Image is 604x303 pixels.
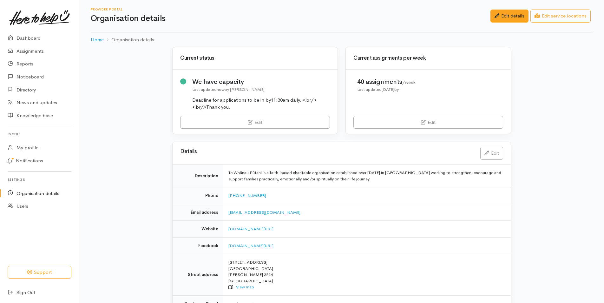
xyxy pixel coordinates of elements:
time: now [217,87,225,92]
a: Edit details [490,10,528,23]
li: Organisation details [104,36,154,44]
a: Edit [180,116,330,129]
h6: Provider Portal [91,8,490,11]
td: Te Whānau Pūtahi is a faith-based charitable organisation established over [DATE] in [GEOGRAPHIC_... [223,165,511,187]
h3: Current assignments per week [353,55,503,61]
a: [PHONE_NUMBER] [228,193,266,198]
div: Last updated by [PERSON_NAME] [192,86,330,93]
td: Website [173,221,223,238]
a: [EMAIL_ADDRESS][DOMAIN_NAME] [228,210,300,215]
td: Description [173,165,223,187]
nav: breadcrumb [91,32,593,47]
td: Email address [173,204,223,221]
td: Facebook [173,237,223,254]
td: [STREET_ADDRESS] [GEOGRAPHIC_DATA] [PERSON_NAME] 3214 [GEOGRAPHIC_DATA] [223,254,511,296]
div: 40 assignments [357,77,416,86]
a: [DOMAIN_NAME][URL] [228,226,273,232]
h6: Profile [8,130,71,138]
button: Support [8,266,71,279]
a: Home [91,36,104,44]
a: Edit [353,116,503,129]
a: Edit [480,147,503,160]
div: We have capacity [192,77,330,86]
h3: Current status [180,55,330,61]
h1: Organisation details [91,14,490,23]
div: Deadline for applications to be in by11:30am daily. <br/><br/>Thank you. [192,97,330,111]
a: View map [236,284,254,290]
h6: Settings [8,175,71,184]
time: [DATE] [382,87,394,92]
h3: Details [180,149,473,155]
td: Street address [173,254,223,296]
a: [DOMAIN_NAME][URL] [228,243,273,248]
div: Last updated by [357,86,416,93]
a: Edit service locations [530,10,591,23]
span: /week [402,79,416,85]
td: Phone [173,187,223,204]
